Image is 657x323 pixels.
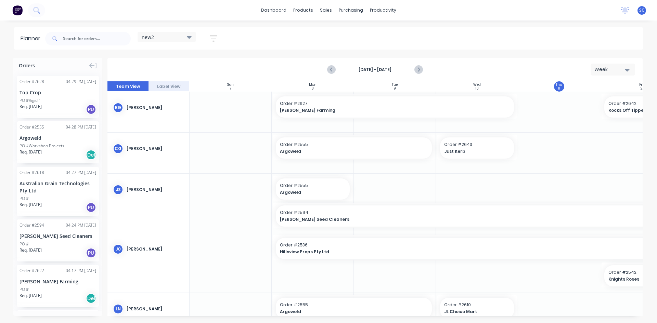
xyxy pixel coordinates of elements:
div: Order # 2628 [20,79,44,85]
span: Order # 2643 [444,142,510,148]
div: Week [594,66,626,73]
div: [PERSON_NAME] [127,246,184,252]
span: Order # 2555 [280,302,428,308]
div: PO # [20,241,29,247]
button: Team View [107,81,149,92]
div: 8 [312,87,313,90]
div: [PERSON_NAME] [127,105,184,111]
div: 04:28 PM [DATE] [66,124,96,130]
div: Wed [473,83,481,87]
div: 11 [558,87,560,90]
span: Argoweld [280,148,413,154]
div: Del [86,293,96,304]
div: products [290,5,317,15]
div: PU [86,104,96,115]
span: Req. [DATE] [20,202,42,208]
div: sales [317,5,335,15]
div: Thu [556,83,562,87]
span: Hillsview Props Pty Ltd [280,249,635,255]
div: [PERSON_NAME] Farming [20,278,96,285]
span: [PERSON_NAME] Seed Cleaners [280,216,635,223]
div: PU [86,202,96,213]
span: Orders [19,62,35,69]
div: PO #Rigid 1 [20,97,41,104]
strong: [DATE] - [DATE] [341,67,409,73]
span: JL Choice Mart [444,309,503,315]
div: 7 [230,87,231,90]
div: purchasing [335,5,366,15]
div: Tue [392,83,398,87]
div: 04:29 PM [DATE] [66,79,96,85]
span: Order # 2627 [280,100,510,107]
span: Req. [DATE] [20,247,42,253]
span: SC [639,7,644,13]
div: 04:17 PM [DATE] [66,268,96,274]
span: Req. [DATE] [20,149,42,155]
div: JS [113,185,123,195]
span: Argoweld [280,309,413,315]
span: Req. [DATE] [20,293,42,299]
div: Fri [639,83,643,87]
div: 04:24 PM [DATE] [66,222,96,228]
div: Del [86,150,96,160]
button: Week [591,64,635,76]
div: PO #Workshop Projects [20,143,64,149]
span: Req. [DATE] [20,104,42,110]
div: PO # [20,196,29,202]
div: Order # 2594 [20,222,44,228]
div: LN [113,304,123,314]
div: Mon [309,83,317,87]
div: Order # 2627 [20,268,44,274]
div: Australian Grain Technologies Pty Ltd [20,180,96,194]
div: [PERSON_NAME] [127,146,184,152]
span: Order # 2555 [280,142,428,148]
div: Argoweld [20,134,96,142]
span: [PERSON_NAME] Farming [280,107,487,113]
div: 12 [640,87,643,90]
div: [PERSON_NAME] [127,187,184,193]
div: [PERSON_NAME] Seed Cleaners [20,232,96,240]
div: [PERSON_NAME] [127,306,184,312]
div: 04:27 PM [DATE] [66,170,96,176]
span: Order # 2555 [280,183,346,189]
div: Order # 2555 [20,124,44,130]
span: Argoweld [280,189,339,196]
div: 10 [475,87,479,90]
div: Sun [227,83,234,87]
div: PU [86,248,96,258]
span: Order # 2610 [444,302,510,308]
div: Top Crop [20,89,96,96]
button: Label View [149,81,190,92]
span: new2 [142,33,154,41]
div: Planner [21,35,44,43]
div: JC [113,244,123,254]
div: Order # 2618 [20,170,44,176]
input: Search for orders... [63,32,131,45]
img: Factory [12,5,23,15]
div: BG [113,103,123,113]
a: dashboard [258,5,290,15]
div: 9 [394,87,396,90]
div: CG [113,144,123,154]
div: PO # [20,286,29,293]
span: Just Kerb [444,148,503,154]
div: productivity [366,5,400,15]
